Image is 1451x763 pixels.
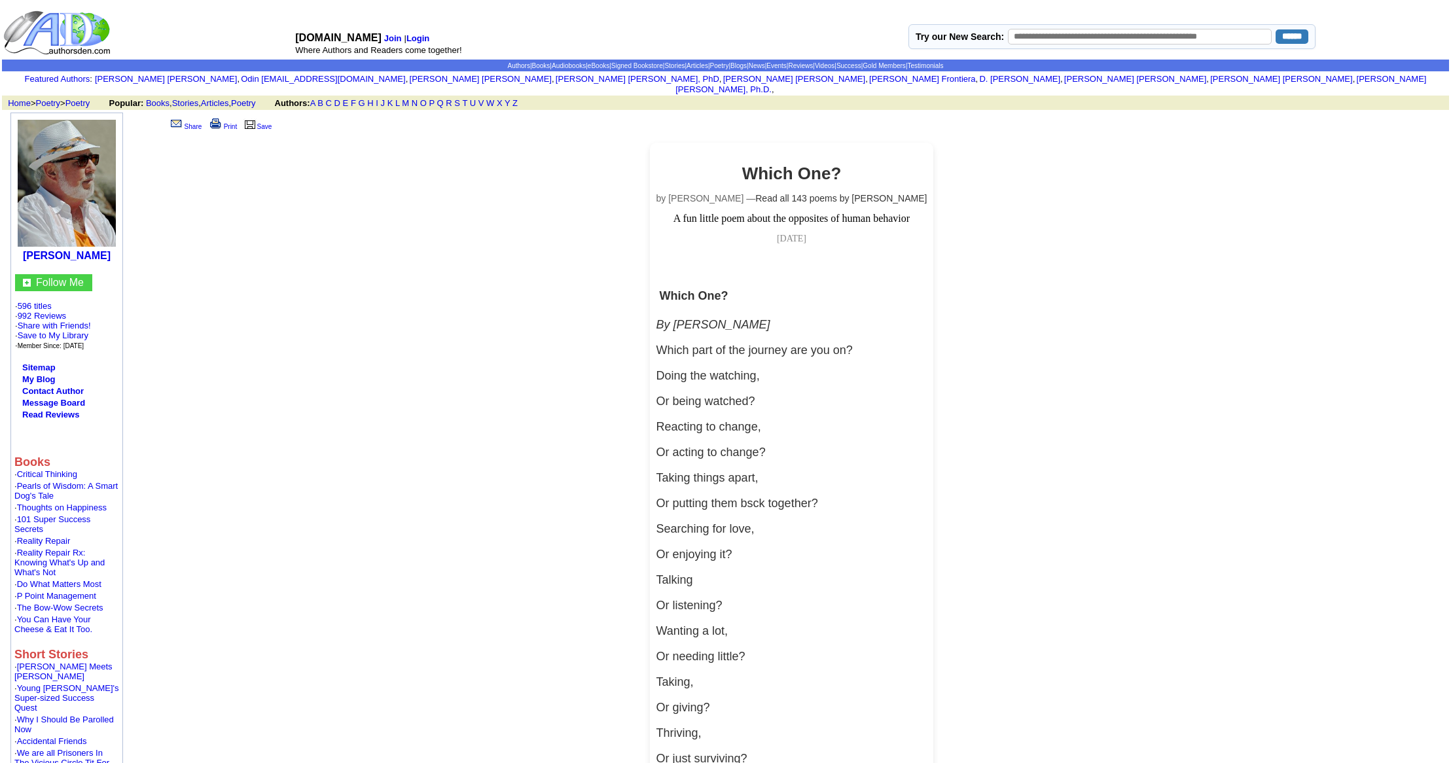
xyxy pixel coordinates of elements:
img: shim.gif [14,612,15,614]
font: i [240,76,241,83]
a: R [446,98,452,108]
a: Q [437,98,444,108]
font: , , , , , , , , , , [95,74,1427,94]
p: Wanting a lot, [656,624,927,638]
a: Reality Repair Rx: Knowing What's Up and What's Not [14,548,105,577]
img: 10202.jpg [18,120,116,247]
a: Follow Me [36,277,84,288]
a: L [395,98,400,108]
font: · [14,715,114,734]
a: My Blog [22,374,56,384]
iframe: fb:like Facebook Social Plugin [281,116,576,129]
img: shim.gif [14,601,15,603]
a: Read all 143 poems by [PERSON_NAME] [755,193,927,204]
a: Articles [201,98,229,108]
a: [PERSON_NAME] [PERSON_NAME] [95,74,237,84]
img: library.gif [243,118,257,129]
img: shim.gif [14,713,15,715]
a: K [387,98,393,108]
a: Do What Matters Most [17,579,101,589]
font: > > [3,98,107,108]
p: Thriving, [656,726,927,740]
a: [PERSON_NAME] [PERSON_NAME], PhD [556,74,719,84]
font: : [25,74,92,84]
img: shim.gif [14,681,15,683]
a: [PERSON_NAME] [PERSON_NAME] [1210,74,1352,84]
i: By [PERSON_NAME] [656,318,770,331]
font: · [14,514,90,534]
a: F [351,98,356,108]
img: shim.gif [14,512,15,514]
img: shim.gif [14,577,15,579]
a: Success [836,62,861,69]
a: Pearls of Wisdom: A Smart Dog's Tale [14,481,118,501]
a: Stories [172,98,198,108]
a: Share with Friends! [18,321,91,330]
img: shim.gif [14,634,15,636]
p: Or needing little? [656,650,927,664]
a: [PERSON_NAME] [PERSON_NAME] [1064,74,1206,84]
img: print.gif [210,118,221,129]
a: Print [207,123,238,130]
a: X [497,98,503,108]
a: Blogs [730,62,747,69]
a: Why I Should Be Parolled Now [14,715,114,734]
a: S [454,98,460,108]
a: Reality Repair [17,536,71,546]
p: Or acting to change? [656,446,927,459]
b: Which One? [660,289,728,302]
a: Books [532,62,550,69]
img: shim.gif [14,546,15,548]
a: P [429,98,435,108]
a: H [367,98,373,108]
font: i [721,76,723,83]
a: Poetry [36,98,61,108]
font: [DOMAIN_NAME] [295,32,382,43]
font: i [554,76,556,83]
p: Or being watched? [656,395,927,408]
a: Message Board [22,398,85,408]
p: Reacting to change, [656,420,927,434]
a: Young [PERSON_NAME]'s Super-sized Success Quest [14,683,119,713]
a: Books [146,98,170,108]
a: O [420,98,427,108]
a: Reviews [788,62,813,69]
font: · [14,481,118,501]
b: [PERSON_NAME] [23,250,111,261]
a: Contact Author [22,386,84,396]
p: Or listening? [656,599,927,612]
a: [PERSON_NAME] Frontiera [869,74,976,84]
font: i [1209,76,1210,83]
p: Talking [656,573,927,587]
a: [PERSON_NAME] [PERSON_NAME] [723,74,865,84]
a: Stories [664,62,685,69]
a: Gold Members [863,62,906,69]
font: i [1355,76,1356,83]
a: N [412,98,418,108]
a: Articles [687,62,708,69]
a: Save to My Library [18,330,88,340]
a: [PERSON_NAME] [PERSON_NAME] [410,74,552,84]
b: Authors: [275,98,310,108]
a: Poetry [65,98,90,108]
font: · [14,503,107,512]
a: The Bow-Wow Secrets [17,603,103,612]
a: Featured Authors [25,74,90,84]
a: D [334,98,340,108]
a: B [317,98,323,108]
a: Events [766,62,787,69]
a: Y [505,98,510,108]
p: [DATE] [656,234,927,244]
a: C [326,98,332,108]
font: i [978,76,979,83]
p: by [PERSON_NAME] — [656,193,927,204]
p: Or putting them bsck together? [656,497,927,510]
img: shim.gif [14,734,15,736]
a: W [486,98,494,108]
font: · [14,603,103,612]
font: · · [15,301,91,350]
img: gc.jpg [23,279,31,287]
b: Login [406,33,429,43]
font: i [868,76,869,83]
center: A fun little poem about the opposites of human behavior [656,164,927,274]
